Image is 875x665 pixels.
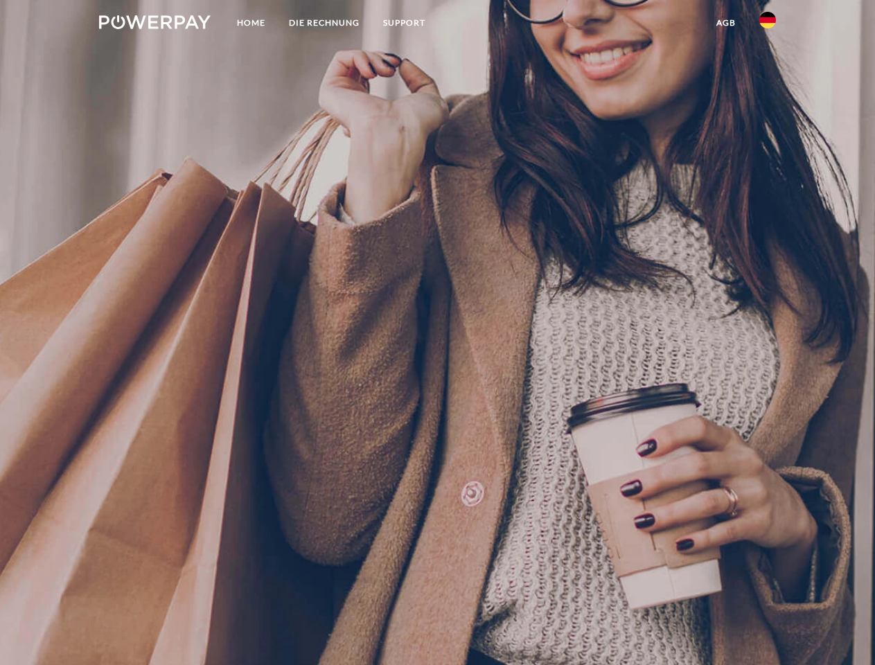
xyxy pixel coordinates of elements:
[371,10,437,35] a: SUPPORT
[759,12,776,28] img: de
[99,15,211,29] img: logo-powerpay-white.svg
[705,10,748,35] a: agb
[277,10,371,35] a: DIE RECHNUNG
[225,10,277,35] a: Home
